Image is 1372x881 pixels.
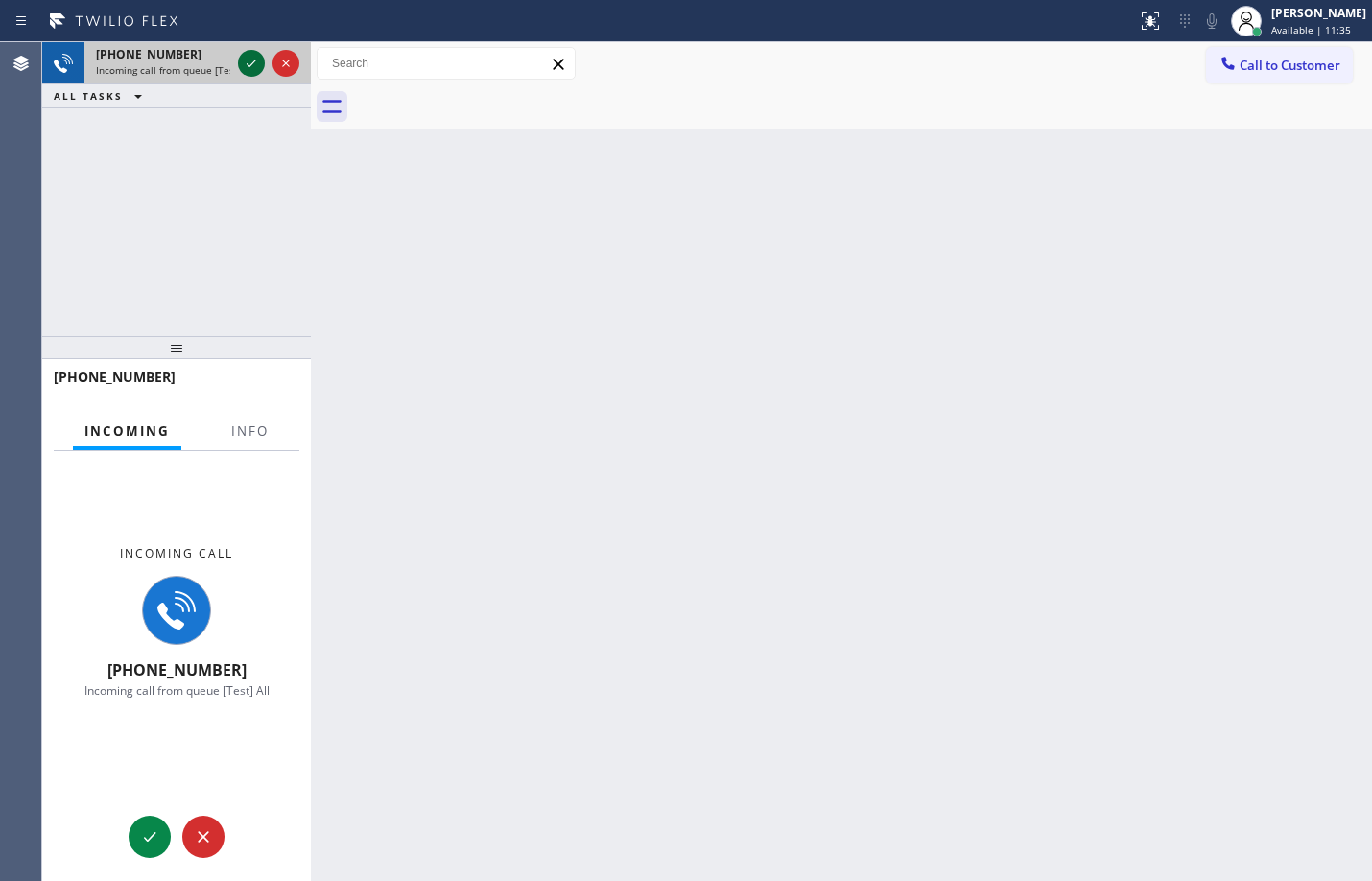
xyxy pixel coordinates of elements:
span: Info [231,422,269,440]
button: Accept [238,50,265,77]
button: Accept [129,816,171,858]
span: ALL TASKS [54,89,123,103]
button: Call to Customer [1206,47,1353,83]
span: Incoming call from queue [Test] All [96,63,255,77]
input: Search [318,48,575,79]
button: Mute [1198,8,1225,35]
span: [PHONE_NUMBER] [107,659,247,680]
button: Info [220,413,280,450]
span: Available | 11:35 [1271,23,1351,36]
span: Incoming [84,422,170,440]
button: Reject [272,50,299,77]
span: [PHONE_NUMBER] [96,46,201,62]
button: ALL TASKS [42,84,161,107]
div: [PERSON_NAME] [1271,5,1366,21]
button: Reject [182,816,225,858]
span: Call to Customer [1240,57,1340,74]
span: Incoming call [120,545,233,561]
button: Incoming [73,413,181,450]
span: Incoming call from queue [Test] All [84,682,270,699]
span: [PHONE_NUMBER] [54,368,176,386]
